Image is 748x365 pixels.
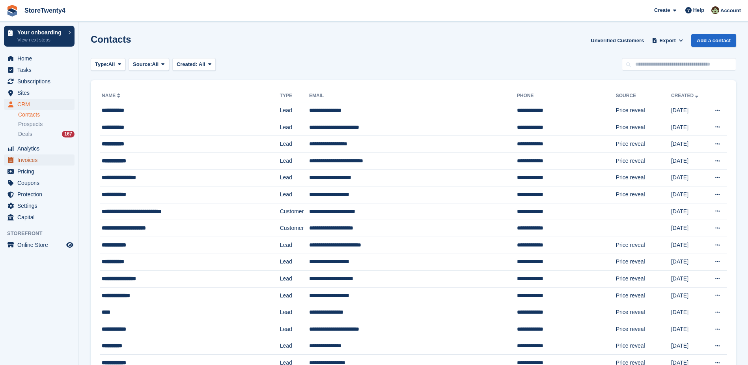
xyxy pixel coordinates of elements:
td: Price reveal [616,186,671,203]
h1: Contacts [91,34,131,45]
th: Type [280,90,309,102]
span: Analytics [17,143,65,154]
span: Created: [177,61,198,67]
span: Coupons [17,177,65,188]
span: Export [660,37,676,45]
td: Price reveal [616,271,671,288]
th: Email [309,90,517,102]
th: Phone [517,90,616,102]
td: Lead [280,338,309,355]
span: Sites [17,87,65,98]
a: menu [4,143,75,154]
a: menu [4,154,75,166]
button: Export [650,34,685,47]
td: [DATE] [671,304,707,321]
td: [DATE] [671,237,707,254]
span: Storefront [7,230,78,237]
td: Customer [280,220,309,237]
td: Price reveal [616,119,671,136]
a: Unverified Customers [588,34,647,47]
span: Pricing [17,166,65,177]
p: Your onboarding [17,30,64,35]
td: [DATE] [671,119,707,136]
a: Deals 167 [18,130,75,138]
td: Price reveal [616,287,671,304]
a: menu [4,87,75,98]
button: Created: All [172,58,216,71]
a: menu [4,99,75,110]
td: [DATE] [671,271,707,288]
button: Type: All [91,58,125,71]
span: All [152,60,159,68]
a: Add a contact [691,34,736,47]
span: Create [654,6,670,14]
td: [DATE] [671,136,707,153]
a: menu [4,212,75,223]
button: Source: All [129,58,169,71]
img: Lee Hanlon [711,6,719,14]
td: Lead [280,119,309,136]
td: [DATE] [671,287,707,304]
a: menu [4,53,75,64]
td: [DATE] [671,321,707,338]
span: Subscriptions [17,76,65,87]
span: Deals [18,130,32,138]
td: [DATE] [671,203,707,220]
td: Lead [280,169,309,186]
td: Price reveal [616,338,671,355]
td: [DATE] [671,220,707,237]
a: menu [4,239,75,250]
td: [DATE] [671,169,707,186]
span: Capital [17,212,65,223]
a: menu [4,200,75,211]
td: [DATE] [671,254,707,271]
td: [DATE] [671,102,707,119]
a: Contacts [18,111,75,119]
a: StoreTwenty4 [21,4,69,17]
td: Lead [280,186,309,203]
td: [DATE] [671,338,707,355]
img: stora-icon-8386f47178a22dfd0bd8f6a31ec36ba5ce8667c1dd55bd0f319d3a0aa187defe.svg [6,5,18,17]
a: menu [4,189,75,200]
td: Price reveal [616,254,671,271]
td: Lead [280,136,309,153]
td: Price reveal [616,102,671,119]
div: 167 [62,131,75,137]
a: menu [4,166,75,177]
span: Protection [17,189,65,200]
span: Settings [17,200,65,211]
span: Help [693,6,704,14]
td: Lead [280,152,309,169]
td: Price reveal [616,136,671,153]
a: Name [102,93,122,98]
td: Lead [280,321,309,338]
p: View next steps [17,36,64,43]
span: Source: [133,60,152,68]
span: CRM [17,99,65,110]
a: Created [671,93,700,98]
td: Lead [280,237,309,254]
a: Preview store [65,240,75,250]
td: Lead [280,254,309,271]
span: Type: [95,60,108,68]
td: Lead [280,287,309,304]
a: menu [4,76,75,87]
span: Account [720,7,741,15]
td: Price reveal [616,152,671,169]
td: Price reveal [616,304,671,321]
span: Prospects [18,120,43,128]
td: [DATE] [671,186,707,203]
td: Lead [280,102,309,119]
span: Online Store [17,239,65,250]
td: Price reveal [616,237,671,254]
a: Prospects [18,120,75,128]
a: menu [4,64,75,75]
td: Customer [280,203,309,220]
td: [DATE] [671,152,707,169]
td: Lead [280,271,309,288]
span: Tasks [17,64,65,75]
td: Lead [280,304,309,321]
span: All [108,60,115,68]
span: All [199,61,205,67]
td: Price reveal [616,321,671,338]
